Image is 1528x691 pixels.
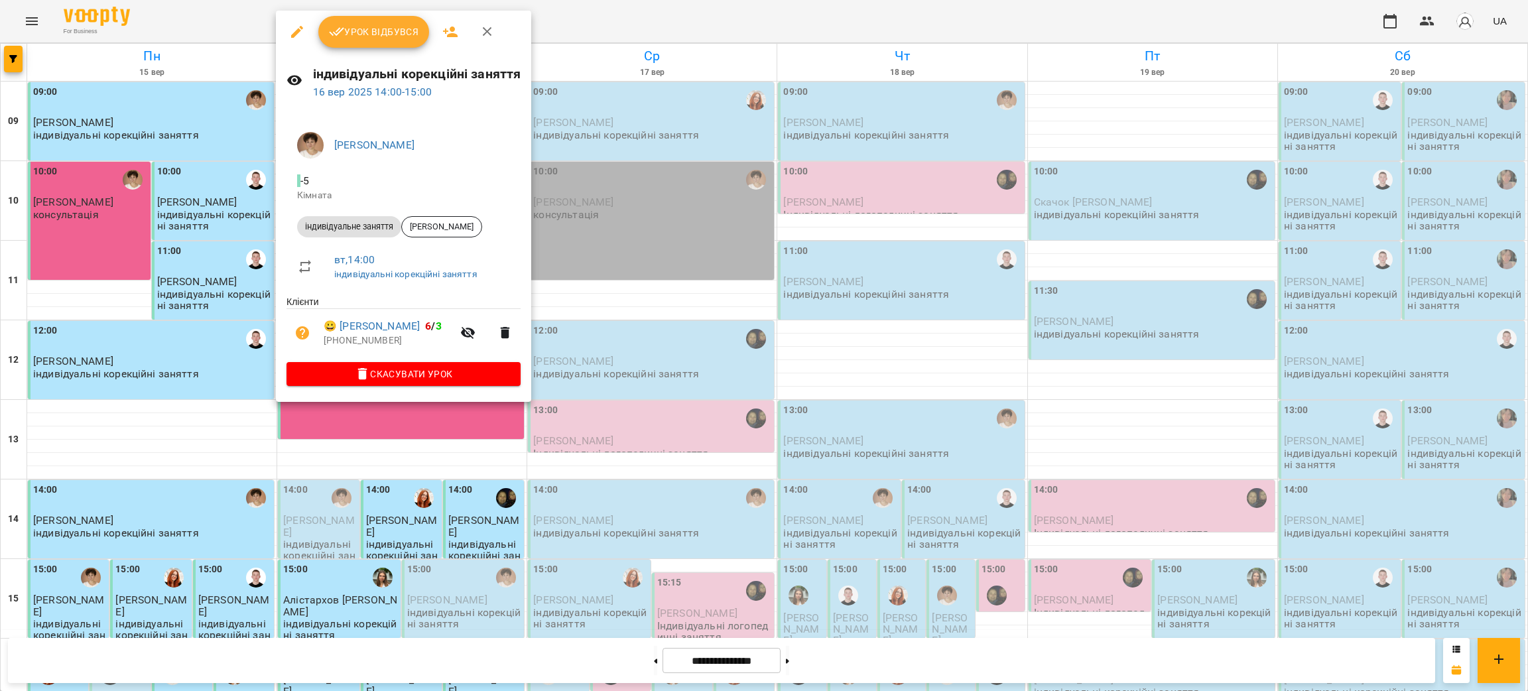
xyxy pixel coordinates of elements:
[313,86,432,98] a: 16 вер 2025 14:00-15:00
[297,366,510,382] span: Скасувати Урок
[286,317,318,349] button: Візит ще не сплачено. Додати оплату?
[402,221,481,233] span: [PERSON_NAME]
[334,139,414,151] a: [PERSON_NAME]
[329,24,419,40] span: Урок відбувся
[313,64,521,84] h6: індивідуальні корекційні заняття
[297,132,324,158] img: 31d4c4074aa92923e42354039cbfc10a.jpg
[297,221,401,233] span: індивідуальне заняття
[286,295,521,361] ul: Клієнти
[318,16,430,48] button: Урок відбувся
[436,320,442,332] span: 3
[334,253,375,266] a: вт , 14:00
[286,362,521,386] button: Скасувати Урок
[324,334,452,347] p: [PHONE_NUMBER]
[334,269,477,279] a: індивідуальні корекційні заняття
[297,189,510,202] p: Кімната
[401,216,482,237] div: [PERSON_NAME]
[297,174,312,187] span: - 5
[324,318,420,334] a: 😀 [PERSON_NAME]
[425,320,441,332] b: /
[425,320,431,332] span: 6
